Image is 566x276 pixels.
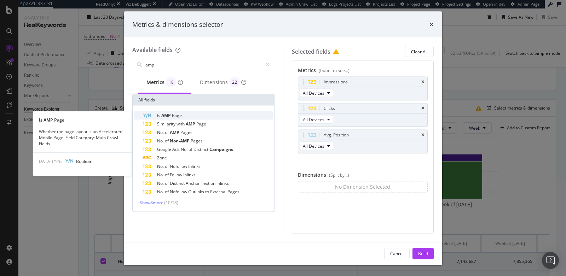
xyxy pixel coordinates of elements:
button: Build [412,248,434,259]
span: Page [172,112,182,118]
span: Pages [180,129,192,135]
div: ImpressionstimesAll Devices [298,77,428,100]
span: No. [157,172,165,178]
div: modal [124,11,442,265]
span: Non-AMP [170,138,191,144]
span: Follow [170,172,183,178]
div: Build [418,250,428,256]
span: AMP [186,121,196,127]
span: Google [157,146,172,152]
span: Is [157,112,161,118]
span: of [165,163,170,169]
div: times [421,80,424,84]
div: All fields [133,94,274,106]
span: All Devices [303,143,324,149]
div: No Dimension Selected [335,183,390,190]
span: No. [157,180,165,186]
div: ClickstimesAll Devices [298,103,428,127]
span: of [165,172,170,178]
div: (I want to see...) [319,67,350,74]
span: on [210,180,216,186]
div: Open Intercom Messenger [542,252,559,269]
span: Campaigns [209,146,233,152]
span: No. [157,189,165,195]
span: Similarity [157,121,177,127]
div: Metrics [146,77,183,87]
div: Available fields [132,46,173,54]
span: Ads [172,146,181,152]
div: times [429,20,434,29]
div: Dimensions [200,77,246,87]
div: Dimensions [298,171,428,181]
div: Metrics & dimensions selector [132,20,223,29]
span: AMP [161,112,172,118]
span: AMP [170,129,180,135]
div: Avg. Position [324,131,349,139]
span: Distinct [194,146,209,152]
span: Show 8 more [140,200,163,206]
span: Pages [227,189,239,195]
span: ( 10 / 18 ) [164,200,178,206]
button: All Devices [300,115,333,124]
span: Distinct [170,180,186,186]
span: No. [157,129,165,135]
span: Nofollow [170,189,188,195]
span: with [177,121,186,127]
span: No. [181,146,189,152]
div: brand label [229,77,240,87]
div: Metrics [298,67,428,77]
div: Clear All [411,48,428,54]
span: Outlinks [188,189,205,195]
span: Text [201,180,210,186]
button: Clear All [405,46,434,57]
span: No. [157,163,165,169]
span: of [165,129,170,135]
span: External [210,189,227,195]
div: Cancel [390,250,404,256]
div: brand label [166,77,177,87]
span: Page [196,121,206,127]
span: No. [157,138,165,144]
div: Selected fields [292,46,342,57]
span: of [189,146,194,152]
span: Inlinks [188,163,201,169]
span: Pages [191,138,203,144]
button: Cancel [384,248,410,259]
span: to [205,189,210,195]
span: of [165,180,170,186]
span: 22 [232,80,237,84]
span: Inlinks [183,172,196,178]
div: Is AMP Page [33,117,132,123]
span: Zone [157,155,167,161]
button: All Devices [300,89,333,97]
div: Avg. PositiontimesAll Devices [298,130,428,153]
span: of [165,189,170,195]
div: Whether the page layout is an Accelerated Mobile Page. Field Category: Main Crawl Fields [33,129,132,147]
div: Clicks [324,105,335,112]
span: Anchor [186,180,201,186]
span: All Devices [303,116,324,122]
span: Inlinks [216,180,229,186]
div: times [421,106,424,111]
span: Nofollow [170,163,188,169]
div: times [421,133,424,137]
div: (Split by...) [329,172,349,178]
input: Search by field name [145,59,262,70]
span: 18 [169,80,174,84]
span: of [165,138,170,144]
span: All Devices [303,90,324,96]
button: All Devices [300,142,333,150]
div: Impressions [324,78,348,86]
